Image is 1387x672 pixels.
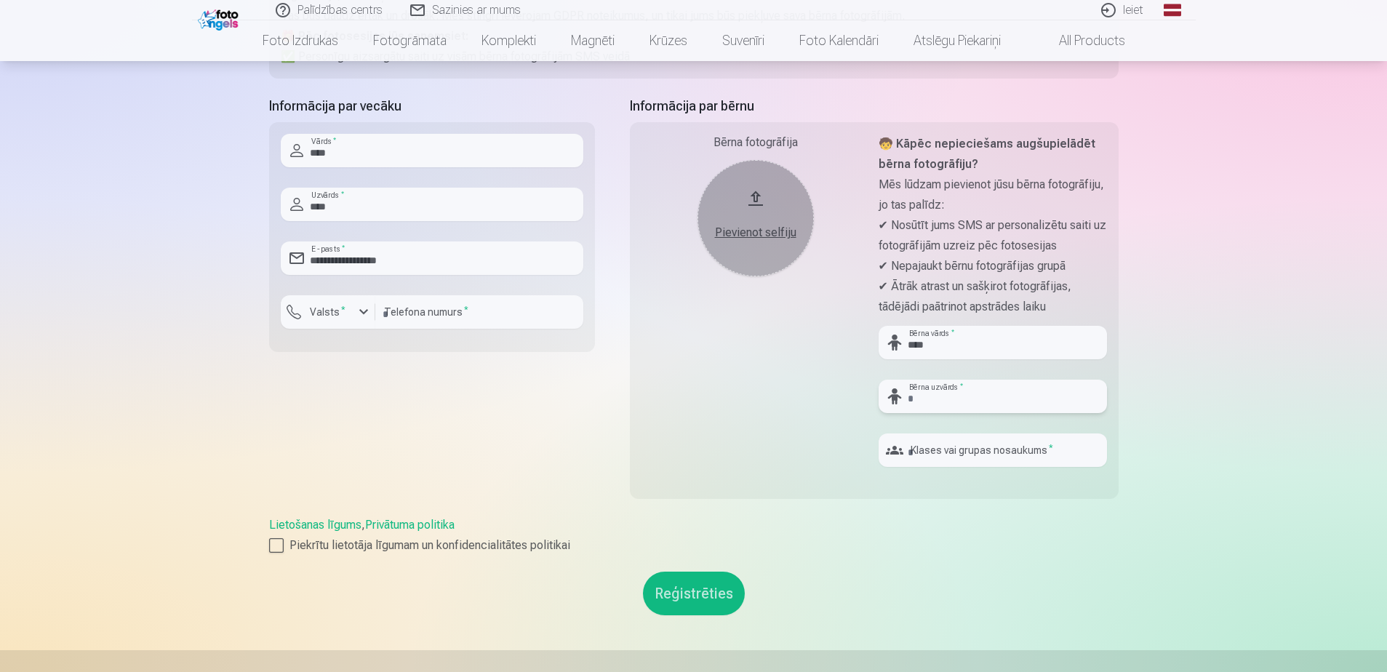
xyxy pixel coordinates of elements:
[1018,20,1143,61] a: All products
[553,20,632,61] a: Magnēti
[464,20,553,61] a: Komplekti
[630,96,1119,116] h5: Informācija par bērnu
[245,20,356,61] a: Foto izdrukas
[269,537,1119,554] label: Piekrītu lietotāja līgumam un konfidencialitātes politikai
[198,6,242,31] img: /fa1
[879,137,1095,171] strong: 🧒 Kāpēc nepieciešams augšupielādēt bērna fotogrāfiju?
[269,516,1119,554] div: ,
[698,160,814,276] button: Pievienot selfiju
[879,215,1107,256] p: ✔ Nosūtīt jums SMS ar personalizētu saiti uz fotogrāfijām uzreiz pēc fotosesijas
[304,305,351,319] label: Valsts
[269,96,595,116] h5: Informācija par vecāku
[356,20,464,61] a: Fotogrāmata
[365,518,455,532] a: Privātuma politika
[712,224,799,241] div: Pievienot selfiju
[643,572,745,615] button: Reģistrēties
[896,20,1018,61] a: Atslēgu piekariņi
[269,518,361,532] a: Lietošanas līgums
[879,175,1107,215] p: Mēs lūdzam pievienot jūsu bērna fotogrāfiju, jo tas palīdz:
[879,276,1107,317] p: ✔ Ātrāk atrast un sašķirot fotogrāfijas, tādējādi paātrinot apstrādes laiku
[782,20,896,61] a: Foto kalendāri
[705,20,782,61] a: Suvenīri
[632,20,705,61] a: Krūzes
[879,256,1107,276] p: ✔ Nepajaukt bērnu fotogrāfijas grupā
[281,295,375,329] button: Valsts*
[641,134,870,151] div: Bērna fotogrāfija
